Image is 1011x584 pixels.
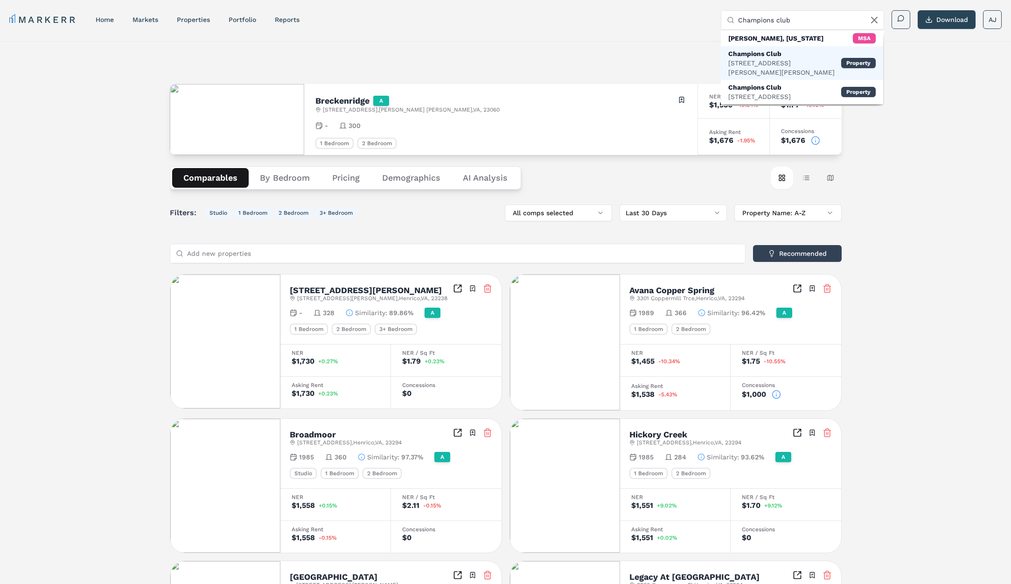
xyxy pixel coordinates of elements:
div: Asking Rent [631,527,719,532]
span: -1.95% [737,138,755,143]
input: Add new properties [187,244,739,263]
div: $1,538 [631,391,655,398]
div: NER / Sq Ft [402,350,490,356]
div: Concessions [402,527,490,532]
span: Similarity : [355,308,387,317]
a: Portfolio [229,16,256,23]
a: reports [275,16,300,23]
span: -0.15% [319,535,337,541]
button: Similarity:93.62% [697,452,764,462]
span: +0.23% [425,359,445,364]
span: +0.23% [318,391,338,396]
div: NER [292,350,379,356]
div: A [775,452,791,462]
div: 1 Bedroom [290,324,328,335]
span: -0.15% [423,503,441,508]
h2: Avana Copper Spring [629,286,714,295]
div: $1.77 [781,101,800,109]
span: 3301 Coppermill Trce , Henrico , VA , 23294 [637,295,745,302]
div: Asking Rent [292,382,379,388]
div: Asking Rent [631,383,719,389]
button: Similarity:97.37% [358,452,423,462]
button: 2 Bedroom [275,207,312,218]
button: AI Analysis [452,168,519,188]
div: Property: Champions Club [721,80,883,104]
span: -10.94% [736,102,758,108]
a: home [96,16,114,23]
div: Champions Club [728,83,791,92]
div: Asking Rent [292,527,379,532]
div: $1,551 [631,534,653,542]
div: A [425,308,440,318]
span: Similarity : [707,452,739,462]
span: [STREET_ADDRESS][PERSON_NAME] , Henrico , VA , 23238 [297,295,447,302]
button: Similarity:89.86% [346,308,413,317]
button: By Bedroom [249,168,321,188]
div: Champions Club [728,49,841,58]
a: properties [177,16,210,23]
button: Download [918,10,976,29]
div: $1,551 [631,502,653,509]
span: 284 [674,452,686,462]
span: +0.15% [319,503,337,508]
a: Inspect Comparables [453,284,462,293]
span: 366 [675,308,687,317]
button: AJ [983,10,1002,29]
div: NER [631,494,719,500]
input: Search by MSA, ZIP, Property Name, or Address [738,11,878,29]
span: 300 [349,121,361,130]
div: $1,000 [742,391,766,398]
div: Concessions [402,382,490,388]
span: [STREET_ADDRESS] , Henrico , VA , 23294 [297,439,402,446]
span: - [299,308,302,317]
span: 1985 [299,452,314,462]
span: +9.02% [657,503,677,508]
button: 3+ Bedroom [316,207,356,218]
a: Inspect Comparables [793,570,802,580]
span: -10.34% [658,359,680,364]
button: Studio [206,207,231,218]
div: 2 Bedroom [671,468,711,479]
span: 328 [323,308,335,317]
button: Demographics [371,168,452,188]
div: NER [292,494,379,500]
div: $0 [402,390,411,397]
span: 89.86% [389,308,413,317]
div: $1,536 [709,101,732,109]
div: Property [841,87,876,97]
div: $1,676 [781,137,805,144]
span: 96.42% [741,308,765,317]
div: MSA [853,33,876,43]
div: 2 Bedroom [363,468,402,479]
span: -10.55% [764,359,786,364]
div: $1,558 [292,534,315,542]
div: [PERSON_NAME], [US_STATE] [728,34,823,43]
button: Property Name: A-Z [734,204,842,221]
button: All comps selected [505,204,612,221]
div: 2 Bedroom [357,138,397,149]
span: - [325,121,328,130]
span: 97.37% [401,452,423,462]
h2: [GEOGRAPHIC_DATA] [290,573,377,581]
span: [STREET_ADDRESS] , Henrico , VA , 23294 [637,439,741,446]
div: NER / Sq Ft [742,350,830,356]
div: NER / Sq Ft [742,494,830,500]
span: -5.43% [658,392,677,397]
div: $1,455 [631,358,655,365]
button: 1 Bedroom [235,207,271,218]
h2: Broadmoor [290,430,336,439]
div: $1,676 [709,137,733,144]
div: A [373,96,389,106]
div: $1.75 [742,358,760,365]
div: Concessions [781,128,830,134]
h2: [STREET_ADDRESS][PERSON_NAME] [290,286,442,295]
div: Asking Rent [709,129,758,135]
div: Studio [290,468,317,479]
div: $1.70 [742,502,760,509]
div: 2 Bedroom [671,324,711,335]
div: Property: Champions Club [721,46,883,80]
div: Property [841,58,876,68]
span: [STREET_ADDRESS] , [PERSON_NAME] [PERSON_NAME] , VA , 23060 [323,106,500,113]
div: NER [709,94,758,99]
span: 1989 [639,308,654,317]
